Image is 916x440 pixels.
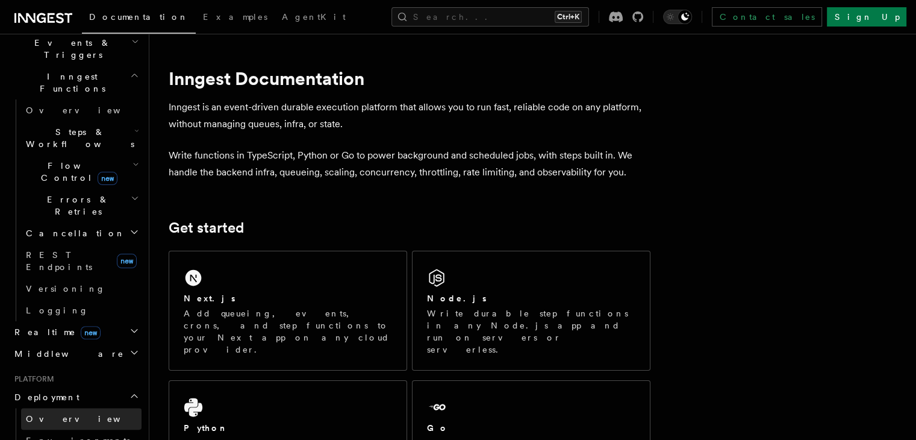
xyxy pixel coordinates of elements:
[827,7,906,27] a: Sign Up
[10,32,142,66] button: Events & Triggers
[196,4,275,33] a: Examples
[275,4,353,33] a: AgentKit
[21,99,142,121] a: Overview
[21,160,132,184] span: Flow Control
[26,105,150,115] span: Overview
[282,12,346,22] span: AgentKit
[26,306,89,315] span: Logging
[26,414,150,424] span: Overview
[427,307,635,356] p: Write durable step functions in any Node.js app and run on servers or serverless.
[10,386,142,408] button: Deployment
[169,99,650,133] p: Inngest is an event-driven durable execution platform that allows you to run fast, reliable code ...
[26,284,105,294] span: Versioning
[10,374,54,384] span: Platform
[21,278,142,300] a: Versioning
[10,343,142,365] button: Middleware
[427,422,449,434] h2: Go
[10,326,101,338] span: Realtime
[21,126,134,150] span: Steps & Workflows
[391,7,589,27] button: Search...Ctrl+K
[10,37,131,61] span: Events & Triggers
[169,147,650,181] p: Write functions in TypeScript, Python or Go to power background and scheduled jobs, with steps bu...
[10,66,142,99] button: Inngest Functions
[21,193,131,218] span: Errors & Retries
[21,121,142,155] button: Steps & Workflows
[555,11,582,23] kbd: Ctrl+K
[89,12,188,22] span: Documentation
[10,71,130,95] span: Inngest Functions
[169,68,650,89] h1: Inngest Documentation
[169,219,244,236] a: Get started
[10,348,124,360] span: Middleware
[117,254,137,268] span: new
[169,251,407,371] a: Next.jsAdd queueing, events, crons, and step functions to your Next app on any cloud provider.
[21,222,142,244] button: Cancellation
[21,408,142,430] a: Overview
[663,10,692,24] button: Toggle dark mode
[184,307,392,356] p: Add queueing, events, crons, and step functions to your Next app on any cloud provider.
[21,300,142,321] a: Logging
[10,321,142,343] button: Realtimenew
[21,227,125,239] span: Cancellation
[21,155,142,189] button: Flow Controlnew
[184,422,228,434] h2: Python
[10,391,79,403] span: Deployment
[712,7,822,27] a: Contact sales
[10,99,142,321] div: Inngest Functions
[81,326,101,339] span: new
[82,4,196,34] a: Documentation
[427,292,487,304] h2: Node.js
[203,12,267,22] span: Examples
[184,292,235,304] h2: Next.js
[26,250,92,272] span: REST Endpoints
[21,189,142,222] button: Errors & Retries
[98,172,117,185] span: new
[21,244,142,278] a: REST Endpointsnew
[412,251,650,371] a: Node.jsWrite durable step functions in any Node.js app and run on servers or serverless.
